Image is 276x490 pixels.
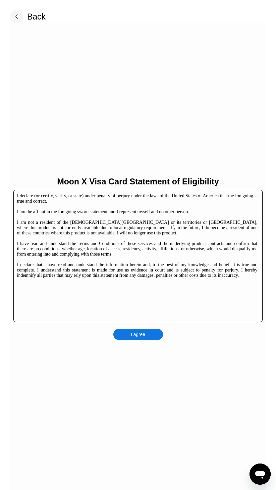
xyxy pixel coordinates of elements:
div: I agree [113,329,163,340]
div: I declare (or certify, verify, or state) under penalty of perjury under the laws of the United St... [17,193,257,278]
iframe: Button to launch messaging window [249,464,271,485]
div: I agree [131,331,145,337]
div: Back [10,10,46,23]
div: Back [27,12,46,22]
div: Moon X Visa Card Statement of Eligibility [57,177,219,186]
